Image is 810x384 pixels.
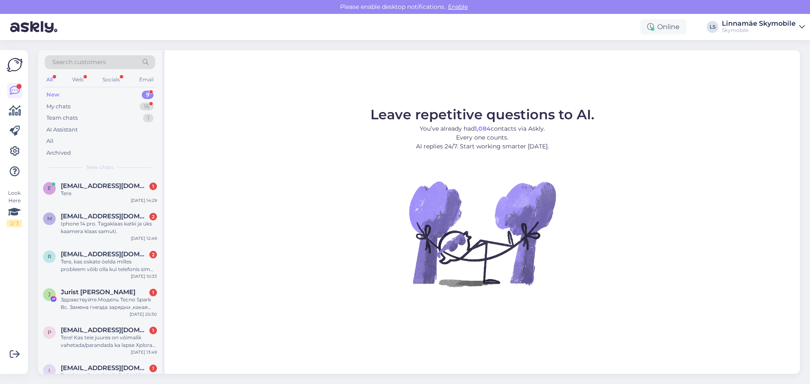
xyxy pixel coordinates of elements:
[131,349,157,355] div: [DATE] 13:49
[640,19,686,35] div: Online
[45,74,54,85] div: All
[722,20,796,27] div: Linnamäe Skymobile
[149,289,157,296] div: 1
[48,329,51,336] span: p
[52,58,106,67] span: Search customers
[707,21,718,33] div: LS
[143,114,154,122] div: 1
[722,20,805,34] a: Linnamäe SkymobileSkymobile
[61,326,148,334] span: piretlauk@gmail.com
[48,291,51,298] span: J
[61,334,157,349] div: Tere! Kas teie juures on võimalik vahetada/parandada ka lapse Xplora käekella ekraani?
[61,182,148,190] span: eelma37@gmail.com
[61,288,135,296] span: Jurist Juretid
[406,158,558,309] img: No Chat active
[61,220,157,235] div: Iphone 14 pro. Tagaklaas katki ja üks kaamera klaas samuti.
[142,91,154,99] div: 9
[61,212,148,220] span: martintsine@gmail.com
[149,327,157,334] div: 1
[7,189,22,227] div: Look Here
[46,91,59,99] div: New
[48,185,51,191] span: e
[149,183,157,190] div: 1
[475,125,491,132] b: 1,084
[47,215,52,222] span: m
[149,365,157,372] div: 1
[130,311,157,317] div: [DATE] 20:30
[61,190,157,197] div: Tere.
[149,251,157,258] div: 2
[46,102,70,111] div: My chats
[101,74,121,85] div: Socials
[61,250,148,258] span: richardtamm01@gmail.com
[70,74,85,85] div: Web
[48,253,51,260] span: r
[49,367,50,373] span: i
[722,27,796,34] div: Skymobile
[149,213,157,220] div: 2
[7,57,23,73] img: Askly Logo
[131,273,157,279] div: [DATE] 10:33
[445,3,470,11] span: Enable
[131,235,157,242] div: [DATE] 12:49
[140,102,154,111] div: 16
[46,137,54,145] div: All
[138,74,155,85] div: Email
[131,197,157,204] div: [DATE] 14:29
[46,126,78,134] div: AI Assistant
[61,296,157,311] div: Здравствуйте.Модель Tecno Spark 8c. Замена гнезда зарядки ,какая цена?
[61,364,148,372] span: indrekristmagi@gmai.com
[370,124,594,151] p: You’ve already had contacts via Askly. Every one counts. AI replies 24/7. Start working smarter [...
[61,258,157,273] div: Tere, kas oskate öelda milles probleem võib olla kui telefonis sim kaart ei ole saadaval [PERSON_...
[46,149,71,157] div: Archived
[370,106,594,123] span: Leave repetitive questions to AI.
[7,220,22,227] div: 2 / 3
[86,164,113,171] span: New chats
[46,114,78,122] div: Team chats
